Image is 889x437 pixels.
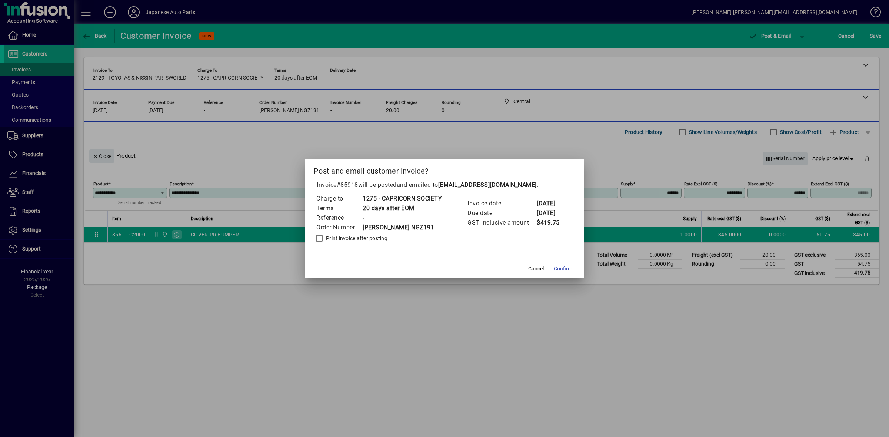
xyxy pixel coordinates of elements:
td: Order Number [316,223,362,232]
button: Confirm [551,262,575,275]
span: #85918 [337,181,358,188]
p: Invoice will be posted . [314,181,575,189]
label: Print invoice after posting [324,235,387,242]
td: - [362,213,442,223]
td: 1275 - CAPRICORN SOCIETY [362,194,442,204]
td: [DATE] [536,208,566,218]
td: [DATE] [536,199,566,208]
button: Cancel [524,262,548,275]
td: Due date [467,208,536,218]
span: Cancel [528,265,544,273]
td: Reference [316,213,362,223]
td: GST inclusive amount [467,218,536,228]
td: 20 days after EOM [362,204,442,213]
span: Confirm [554,265,572,273]
td: Invoice date [467,199,536,208]
td: Terms [316,204,362,213]
span: and emailed to [397,181,537,188]
h2: Post and email customer invoice? [305,159,584,180]
td: $419.75 [536,218,566,228]
td: Charge to [316,194,362,204]
td: [PERSON_NAME] NGZ191 [362,223,442,232]
b: [EMAIL_ADDRESS][DOMAIN_NAME] [438,181,537,188]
